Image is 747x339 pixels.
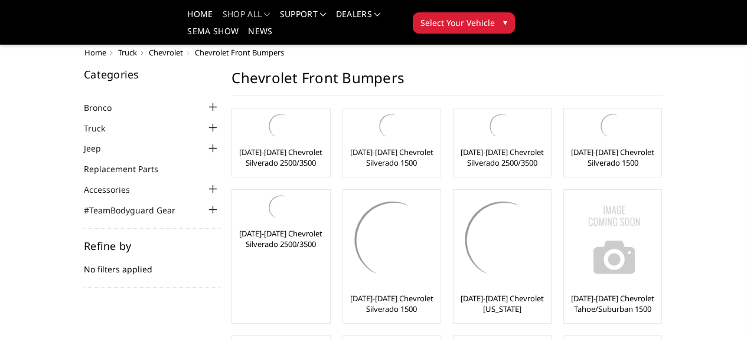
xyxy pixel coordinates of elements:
[567,193,661,287] img: No Image
[118,47,137,58] a: Truck
[456,293,548,314] a: [DATE]-[DATE] Chevrolet [US_STATE]
[567,147,658,168] a: [DATE]-[DATE] Chevrolet Silverado 1500
[149,47,183,58] a: Chevrolet
[223,10,270,27] a: shop all
[84,241,220,251] h5: Refine by
[84,204,190,216] a: #TeamBodyguard Gear
[84,69,220,80] h5: Categories
[248,27,272,44] a: News
[280,10,327,27] a: Support
[567,193,658,287] a: No Image
[346,293,438,314] a: [DATE]-[DATE] Chevrolet Silverado 1500
[346,147,438,168] a: [DATE]-[DATE] Chevrolet Silverado 1500
[231,69,663,96] h1: Chevrolet Front Bumpers
[84,47,106,58] a: Home
[187,27,239,44] a: SEMA Show
[195,47,284,58] span: Chevrolet Front Bumpers
[187,10,213,27] a: Home
[84,122,120,134] a: Truck
[84,183,145,196] a: Accessories
[420,17,495,29] span: Select Your Vehicle
[456,147,548,168] a: [DATE]-[DATE] Chevrolet Silverado 2500/3500
[84,241,220,288] div: No filters applied
[235,228,327,249] a: [DATE]-[DATE] Chevrolet Silverado 2500/3500
[567,293,658,314] a: [DATE]-[DATE] Chevrolet Tahoe/Suburban 1500
[84,101,126,114] a: Bronco
[235,147,327,168] a: [DATE]-[DATE] Chevrolet Silverado 2500/3500
[336,10,381,27] a: Dealers
[413,12,515,34] button: Select Your Vehicle
[84,163,173,175] a: Replacement Parts
[84,142,116,154] a: Jeep
[503,16,507,28] span: ▾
